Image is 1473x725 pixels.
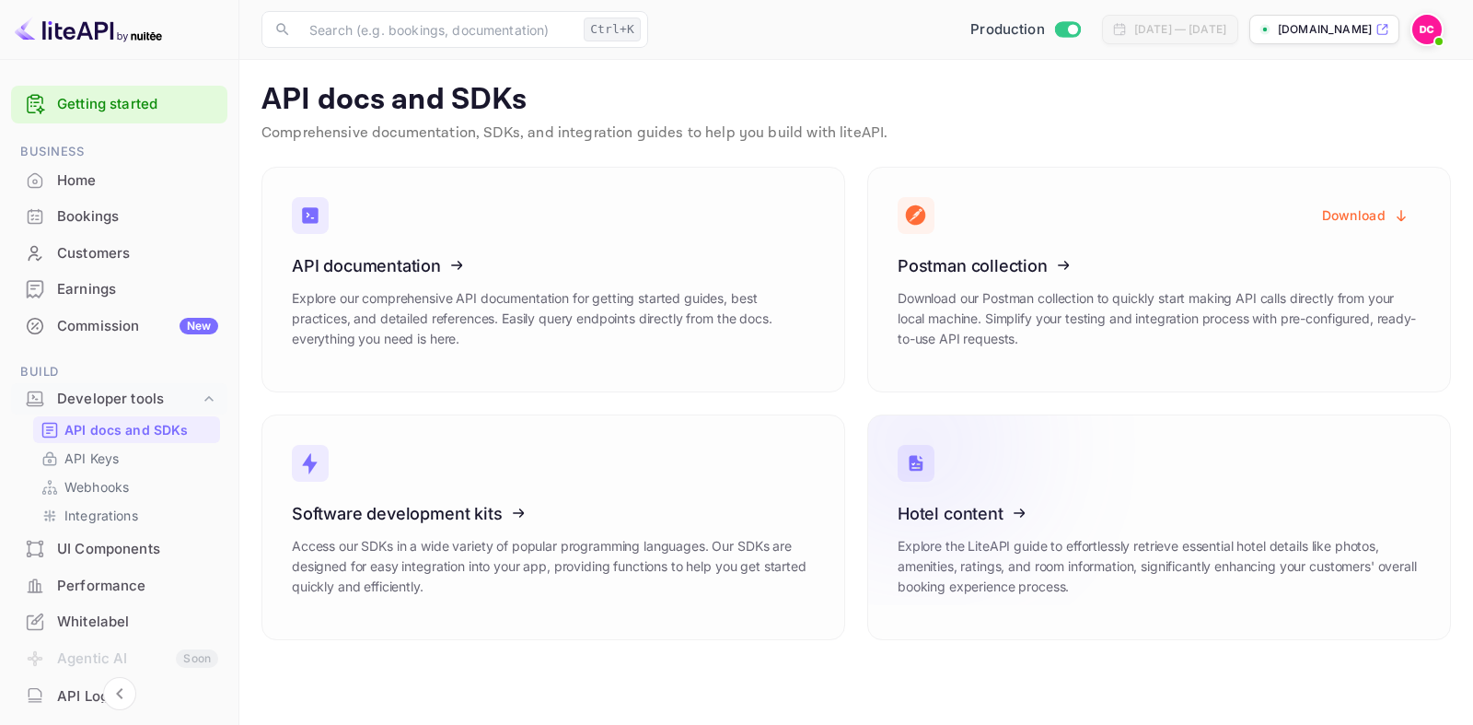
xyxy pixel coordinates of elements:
p: Integrations [64,506,138,525]
h3: Hotel content [898,504,1421,523]
a: API Keys [41,449,213,468]
p: Explore the LiteAPI guide to effortlessly retrieve essential hotel details like photos, amenities... [898,536,1421,597]
a: CommissionNew [11,309,227,343]
div: Home [11,163,227,199]
a: Getting started [57,94,218,115]
div: UI Components [11,532,227,567]
a: Hotel contentExplore the LiteAPI guide to effortlessly retrieve essential hotel details like phot... [867,415,1451,640]
p: Comprehensive documentation, SDKs, and integration guides to help you build with liteAPI. [261,123,1451,145]
div: Earnings [11,272,227,308]
div: API docs and SDKs [33,416,220,443]
div: Performance [11,568,227,604]
h3: Software development kits [292,504,815,523]
a: Whitelabel [11,604,227,638]
div: Developer tools [57,389,200,410]
a: Webhooks [41,477,213,497]
p: [DOMAIN_NAME] [1278,21,1372,38]
div: Performance [57,576,218,597]
a: Home [11,163,227,197]
p: Webhooks [64,477,129,497]
div: API Logs [11,679,227,715]
a: API documentationExplore our comprehensive API documentation for getting started guides, best pra... [261,167,845,392]
div: Switch to Sandbox mode [963,19,1087,41]
a: API docs and SDKs [41,420,213,439]
div: Webhooks [33,474,220,500]
div: Developer tools [11,383,227,415]
img: LiteAPI logo [15,15,162,44]
img: Dale Castaldi [1412,15,1442,44]
div: Commission [57,316,218,337]
p: Access our SDKs in a wide variety of popular programming languages. Our SDKs are designed for eas... [292,536,815,597]
div: Integrations [33,502,220,529]
div: Bookings [11,199,227,235]
p: Explore our comprehensive API documentation for getting started guides, best practices, and detai... [292,288,815,349]
span: Build [11,362,227,382]
a: UI Components [11,532,227,566]
div: API Logs [57,686,218,707]
a: API Logs [11,679,227,713]
div: Customers [57,243,218,264]
div: Earnings [57,279,218,300]
h3: API documentation [292,256,815,275]
a: Bookings [11,199,227,233]
button: Download [1311,197,1421,233]
input: Search (e.g. bookings, documentation) [298,11,576,48]
span: Production [970,19,1045,41]
div: Ctrl+K [584,18,641,41]
p: API docs and SDKs [64,420,189,439]
button: Collapse navigation [103,677,136,710]
p: API docs and SDKs [261,82,1451,119]
a: Earnings [11,272,227,306]
div: Getting started [11,86,227,123]
a: Performance [11,568,227,602]
div: New [180,318,218,334]
div: CommissionNew [11,309,227,345]
div: Home [57,170,218,192]
span: Business [11,142,227,162]
p: API Keys [64,449,119,468]
div: Whitelabel [57,612,218,633]
a: Integrations [41,506,213,525]
a: Customers [11,236,227,270]
div: UI Components [57,539,218,560]
a: Software development kitsAccess our SDKs in a wide variety of popular programming languages. Our ... [261,415,845,640]
h3: Postman collection [898,256,1421,275]
div: [DATE] — [DATE] [1134,21,1226,38]
div: Whitelabel [11,604,227,640]
p: Download our Postman collection to quickly start making API calls directly from your local machin... [898,288,1421,349]
div: API Keys [33,445,220,472]
div: Bookings [57,206,218,228]
div: Customers [11,236,227,272]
